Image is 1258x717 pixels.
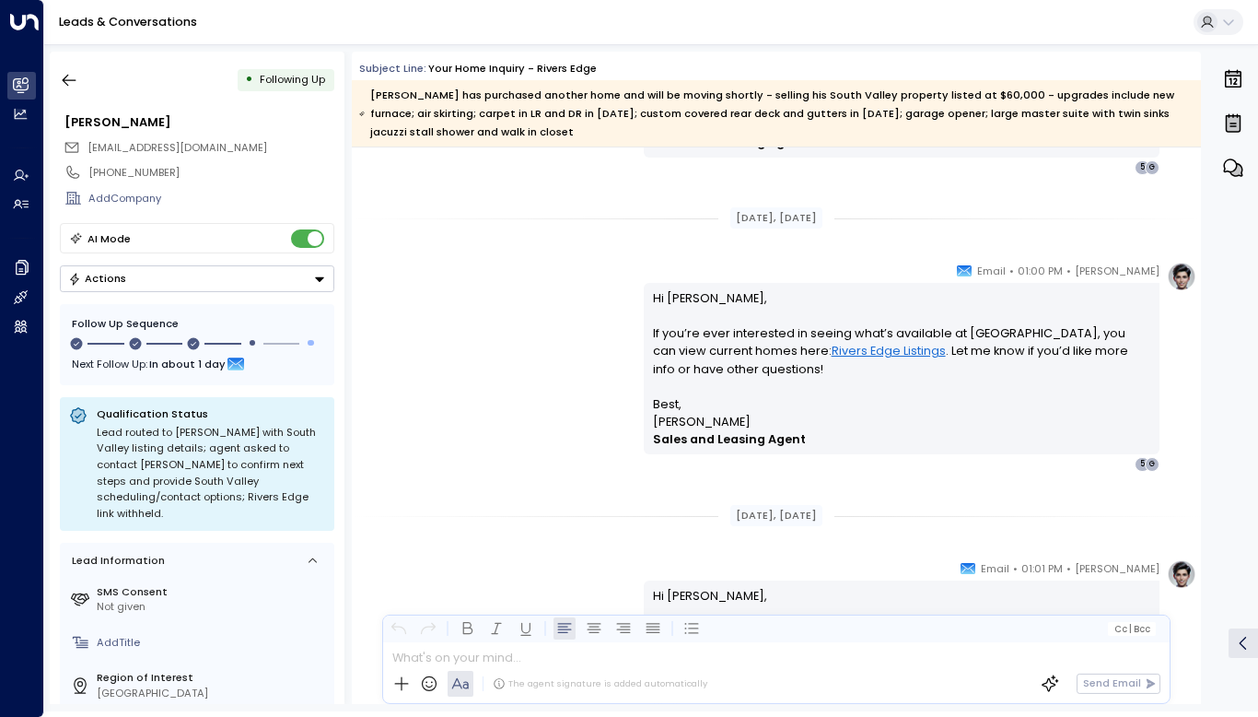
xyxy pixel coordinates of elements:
[417,617,439,640] button: Redo
[653,289,1151,395] p: Hi [PERSON_NAME], If you’re ever interested in seeing what’s available at [GEOGRAPHIC_DATA], you ...
[87,140,267,156] span: gordongillette@gmail.com
[1013,559,1018,578] span: •
[60,265,334,292] button: Actions
[260,72,325,87] span: Following Up
[1009,262,1014,280] span: •
[97,425,325,523] div: Lead routed to [PERSON_NAME] with South Valley listing details; agent asked to contact [PERSON_NA...
[97,584,328,600] label: SMS Consent
[388,617,410,640] button: Undo
[1145,160,1159,175] div: G
[730,505,823,526] div: [DATE], [DATE]
[1167,559,1196,589] img: profile-logo.png
[1135,160,1149,175] div: 5
[653,431,806,447] strong: Sales and Leasing Agent
[1075,262,1159,280] span: [PERSON_NAME]
[60,265,334,292] div: Button group with a nested menu
[1066,559,1071,578] span: •
[97,635,328,651] div: AddTitle
[493,677,707,690] div: The agent signature is added automatically
[245,66,253,93] div: •
[97,670,328,686] label: Region of Interest
[66,553,165,569] div: Lead Information
[653,413,751,430] span: [PERSON_NAME]
[1018,262,1063,280] span: 01:00 PM
[359,86,1192,141] div: [PERSON_NAME] has purchased another home and will be moving shortly - selling his South Valley pr...
[1075,559,1159,578] span: [PERSON_NAME]
[1129,624,1132,634] span: |
[1145,457,1159,472] div: G
[981,559,1009,578] span: Email
[72,354,322,374] div: Next Follow Up:
[97,599,328,615] div: Not given
[977,262,1006,280] span: Email
[1066,262,1071,280] span: •
[1114,624,1150,634] span: Cc Bcc
[1167,262,1196,291] img: profile-logo.png
[1135,457,1149,472] div: 5
[59,14,197,29] a: Leads & Conversations
[68,272,126,285] div: Actions
[72,316,322,332] div: Follow Up Sequence
[1021,559,1063,578] span: 01:01 PM
[64,113,333,131] div: [PERSON_NAME]
[97,406,325,421] p: Qualification Status
[359,61,426,76] span: Subject Line:
[730,207,823,229] div: [DATE], [DATE]
[87,140,267,155] span: [EMAIL_ADDRESS][DOMAIN_NAME]
[653,395,681,413] span: Best,
[149,354,226,374] span: In about 1 day
[88,165,333,181] div: [PHONE_NUMBER]
[653,587,1151,693] p: Hi [PERSON_NAME], If you ever want to compare features or pricing, Rivers Edge has a variety of h...
[653,135,806,150] strong: Sales and Leasing Agent
[88,191,333,206] div: AddCompany
[87,229,131,248] div: AI Mode
[832,342,946,359] a: Rivers Edge Listings
[1108,622,1156,636] button: Cc|Bcc
[428,61,597,76] div: Your Home Inquiry - Rivers Edge
[97,686,328,701] div: [GEOGRAPHIC_DATA]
